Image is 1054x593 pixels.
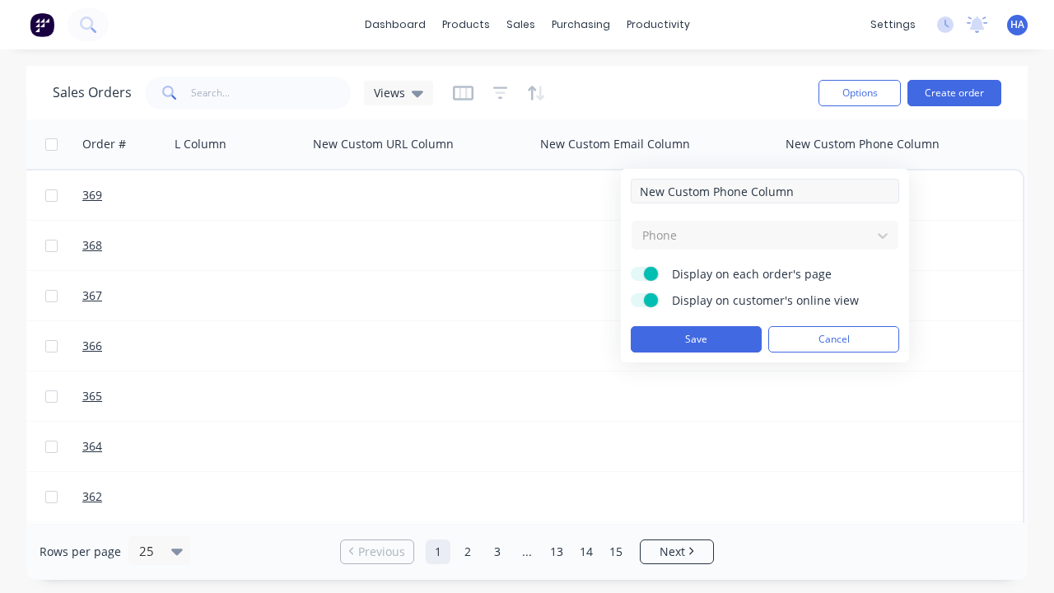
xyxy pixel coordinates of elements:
[604,539,628,564] a: Page 15
[426,539,450,564] a: Page 1 is your current page
[82,522,181,572] a: 363
[1010,17,1024,32] span: HA
[515,539,539,564] a: Jump forward
[672,292,878,309] span: Display on customer's online view
[82,488,102,505] span: 362
[82,422,181,471] a: 364
[631,179,899,203] input: Enter column name...
[82,438,102,455] span: 364
[485,539,510,564] a: Page 3
[313,136,454,152] div: New Custom URL Column
[82,371,181,421] a: 365
[82,287,102,304] span: 367
[53,85,132,100] h1: Sales Orders
[498,12,543,37] div: sales
[786,136,940,152] div: New Custom Phone Column
[434,12,498,37] div: products
[357,12,434,37] a: dashboard
[907,80,1001,106] button: Create order
[30,12,54,37] img: Factory
[82,221,181,270] a: 368
[544,539,569,564] a: Page 13
[333,539,721,564] ul: Pagination
[660,544,685,560] span: Next
[543,12,618,37] div: purchasing
[455,539,480,564] a: Page 2
[672,266,878,282] span: Display on each order's page
[82,187,102,203] span: 369
[82,271,181,320] a: 367
[82,388,102,404] span: 365
[374,84,405,101] span: Views
[82,237,102,254] span: 368
[82,321,181,371] a: 366
[818,80,901,106] button: Options
[641,544,713,560] a: Next page
[862,12,924,37] div: settings
[191,77,352,110] input: Search...
[574,539,599,564] a: Page 14
[82,170,181,220] a: 369
[40,544,121,560] span: Rows per page
[82,338,102,354] span: 366
[631,326,762,353] button: Save
[341,544,413,560] a: Previous page
[540,136,690,152] div: New Custom Email Column
[82,136,126,152] div: Order #
[82,472,181,521] a: 362
[618,12,698,37] div: productivity
[768,326,899,353] button: Cancel
[358,544,405,560] span: Previous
